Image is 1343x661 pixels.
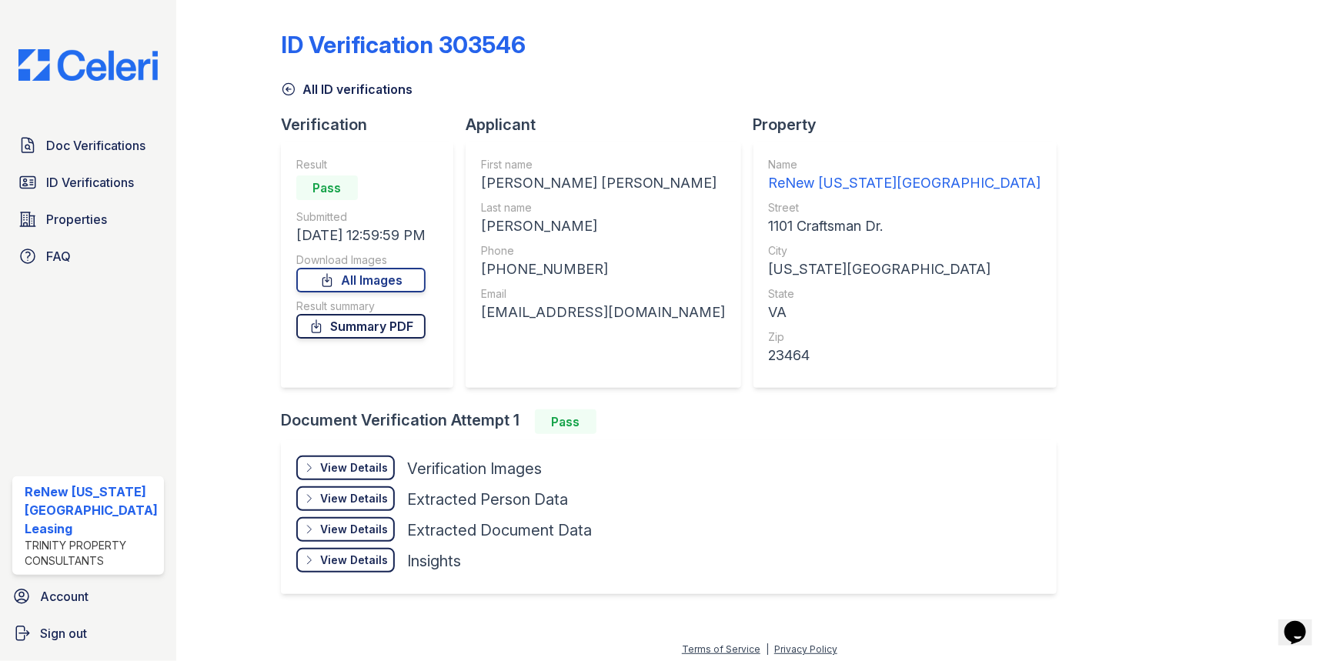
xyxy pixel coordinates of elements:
div: Verification Images [407,458,542,479]
div: Last name [481,200,726,215]
a: Name ReNew [US_STATE][GEOGRAPHIC_DATA] [769,157,1041,194]
span: Properties [46,210,107,229]
div: [PERSON_NAME] [PERSON_NAME] [481,172,726,194]
div: Phone [481,243,726,259]
div: ReNew [US_STATE][GEOGRAPHIC_DATA] Leasing [25,482,158,538]
div: View Details [320,460,388,476]
div: State [769,286,1041,302]
div: Pass [296,175,358,200]
div: | [766,643,769,655]
div: Download Images [296,252,426,268]
div: View Details [320,491,388,506]
div: Submitted [296,209,426,225]
a: All ID verifications [281,80,413,98]
div: Zip [769,329,1041,345]
div: [EMAIL_ADDRESS][DOMAIN_NAME] [481,302,726,323]
a: Doc Verifications [12,130,164,161]
div: 1101 Craftsman Dr. [769,215,1041,237]
div: VA [769,302,1041,323]
span: ID Verifications [46,173,134,192]
span: FAQ [46,247,71,265]
div: Street [769,200,1041,215]
a: Account [6,581,170,612]
div: Trinity Property Consultants [25,538,158,569]
img: CE_Logo_Blue-a8612792a0a2168367f1c8372b55b34899dd931a85d93a1a3d3e32e68fde9ad4.png [6,49,170,81]
div: [US_STATE][GEOGRAPHIC_DATA] [769,259,1041,280]
div: View Details [320,522,388,537]
a: ID Verifications [12,167,164,198]
a: FAQ [12,241,164,272]
div: City [769,243,1041,259]
div: Result [296,157,426,172]
a: All Images [296,268,426,292]
div: Extracted Document Data [407,519,592,541]
div: Applicant [466,114,753,135]
div: [PERSON_NAME] [481,215,726,237]
div: Pass [535,409,596,434]
div: Document Verification Attempt 1 [281,409,1069,434]
div: ReNew [US_STATE][GEOGRAPHIC_DATA] [769,172,1041,194]
a: Sign out [6,618,170,649]
div: View Details [320,553,388,568]
span: Account [40,587,89,606]
div: Insights [407,550,461,572]
div: Property [753,114,1069,135]
span: Sign out [40,624,87,643]
div: Name [769,157,1041,172]
div: Extracted Person Data [407,489,568,510]
div: Result summary [296,299,426,314]
div: 23464 [769,345,1041,366]
a: Terms of Service [682,643,760,655]
div: [DATE] 12:59:59 PM [296,225,426,246]
iframe: chat widget [1278,599,1328,646]
div: [PHONE_NUMBER] [481,259,726,280]
div: Email [481,286,726,302]
div: ID Verification 303546 [281,31,526,58]
div: First name [481,157,726,172]
div: Verification [281,114,466,135]
a: Properties [12,204,164,235]
span: Doc Verifications [46,136,145,155]
a: Summary PDF [296,314,426,339]
a: Privacy Policy [774,643,837,655]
